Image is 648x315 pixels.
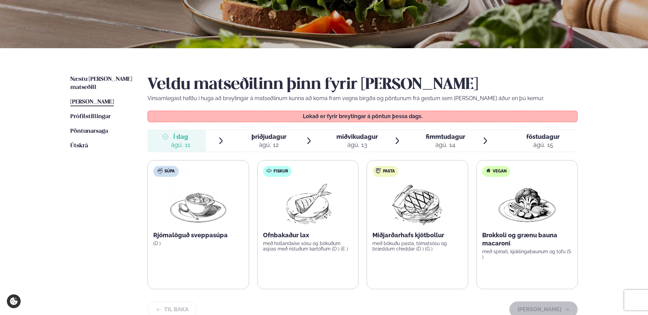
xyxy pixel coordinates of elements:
span: þriðjudagur [251,133,286,140]
img: Beef-Meat.png [387,182,448,226]
span: Súpa [164,169,175,174]
p: með spínati, kjúklingabaunum og tofu (S ) [482,249,572,260]
span: [PERSON_NAME] [70,99,114,105]
img: Soup.png [168,182,228,226]
span: Næstu [PERSON_NAME] matseðill [70,76,132,90]
span: Prófílstillingar [70,114,111,119]
img: Fish.png [278,182,338,226]
p: með hollandaise sósu og bökuðum aspas með ristuðum kartöflum (D ) (E ) [263,241,353,252]
span: miðvikudagur [336,133,378,140]
a: Næstu [PERSON_NAME] matseðill [70,75,134,92]
img: fish.svg [266,168,272,173]
p: Ofnbakaður lax [263,231,353,239]
p: Vinsamlegast hafðu í huga að breytingar á matseðlinum kunna að koma fram vegna birgða og pöntunum... [147,94,578,103]
p: (D ) [153,241,243,246]
span: Fiskur [274,169,288,174]
div: ágú. 11 [171,141,190,149]
h2: Veldu matseðilinn þinn fyrir [PERSON_NAME] [147,75,578,94]
a: Cookie settings [7,294,21,308]
a: Pöntunarsaga [70,127,108,135]
p: með bökuðu pasta, tómatsósu og bræddum cheddar (D ) (G ) [372,241,462,252]
p: Rjómalöguð sveppasúpa [153,231,243,239]
span: föstudagur [526,133,560,140]
img: pasta.svg [376,168,381,173]
a: [PERSON_NAME] [70,98,114,106]
span: Vegan [493,169,507,174]
span: fimmtudagur [426,133,465,140]
span: Pöntunarsaga [70,128,108,134]
span: Í dag [171,133,190,141]
div: ágú. 12 [251,141,286,149]
img: soup.svg [157,168,163,173]
p: Brokkoli og grænu bauna macaroni [482,231,572,247]
a: Útskrá [70,142,88,150]
a: Prófílstillingar [70,113,111,121]
p: Lokað er fyrir breytingar á pöntun þessa dags. [155,114,571,119]
div: ágú. 13 [336,141,378,149]
span: Útskrá [70,143,88,149]
div: ágú. 14 [426,141,465,149]
div: ágú. 15 [526,141,560,149]
p: Miðjarðarhafs kjötbollur [372,231,462,239]
span: Pasta [383,169,395,174]
img: Vegan.svg [486,168,491,173]
img: Vegan.png [497,182,557,226]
